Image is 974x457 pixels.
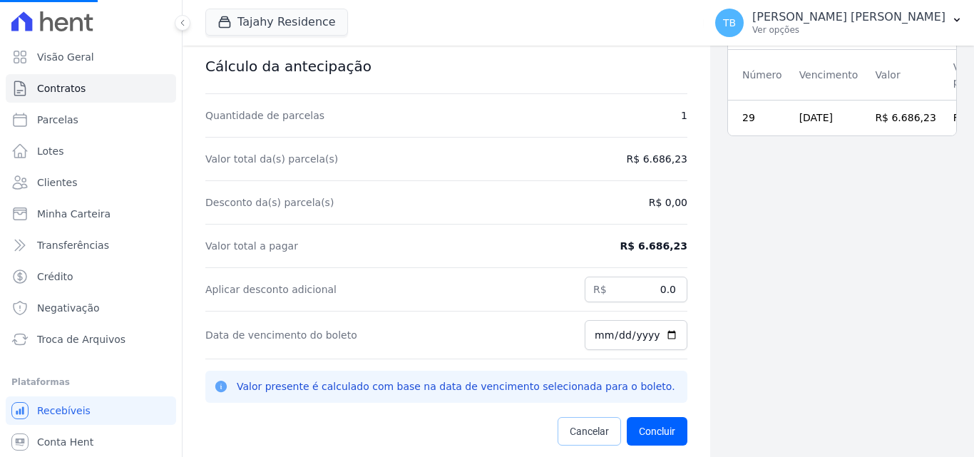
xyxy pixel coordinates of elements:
dd: 1 [681,108,687,123]
a: Crédito [6,262,176,291]
td: 29 [728,101,791,136]
a: Negativação [6,294,176,322]
a: Recebíveis [6,396,176,425]
span: Conta Hent [37,435,93,449]
span: Clientes [37,175,77,190]
a: Contratos [6,74,176,103]
a: Troca de Arquivos [6,325,176,354]
p: Valor presente é calculado com base na data de vencimento selecionada para o boleto. [237,379,679,394]
label: Aplicar desconto adicional [205,284,337,295]
label: Quantidade de parcelas [205,110,324,121]
p: Ver opções [752,24,945,36]
a: Conta Hent [6,428,176,456]
dd: R$ 6.686,23 [627,152,687,166]
button: TB [PERSON_NAME] [PERSON_NAME] Ver opções [704,3,974,43]
span: Recebíveis [37,404,91,418]
p: [PERSON_NAME] [PERSON_NAME] [752,10,945,24]
span: Contratos [37,81,86,96]
span: Troca de Arquivos [37,332,125,346]
a: Minha Carteira [6,200,176,228]
button: Tajahy Residence [205,9,348,36]
span: Visão Geral [37,50,94,64]
dt: Valor total a pagar [205,239,298,253]
a: Transferências [6,231,176,260]
span: Parcelas [37,113,78,127]
label: Data de vencimento do boleto [205,329,357,341]
dt: Valor total da(s) parcela(s) [205,152,338,166]
span: Lotes [37,144,64,158]
div: Plataformas [11,374,170,391]
span: Transferências [37,238,109,252]
a: Cancelar [558,417,621,446]
td: R$ 6.686,23 [866,101,944,136]
dt: Desconto da(s) parcela(s) [205,195,334,210]
span: TB [723,18,736,28]
span: R$ [593,284,607,295]
span: Cancelar [570,424,609,438]
span: Minha Carteira [37,207,111,221]
th: Valor [866,50,944,101]
a: Visão Geral [6,43,176,71]
span: Crédito [37,269,73,284]
dd: R$ 6.686,23 [620,239,687,253]
span: Negativação [37,301,100,315]
span: Cálculo da antecipação [205,58,371,75]
button: Concluir [627,417,687,446]
a: Lotes [6,137,176,165]
td: [DATE] [791,101,867,136]
th: Número [728,50,791,101]
a: Clientes [6,168,176,197]
a: Parcelas [6,106,176,134]
dd: R$ 0,00 [649,195,687,210]
th: Vencimento [791,50,867,101]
